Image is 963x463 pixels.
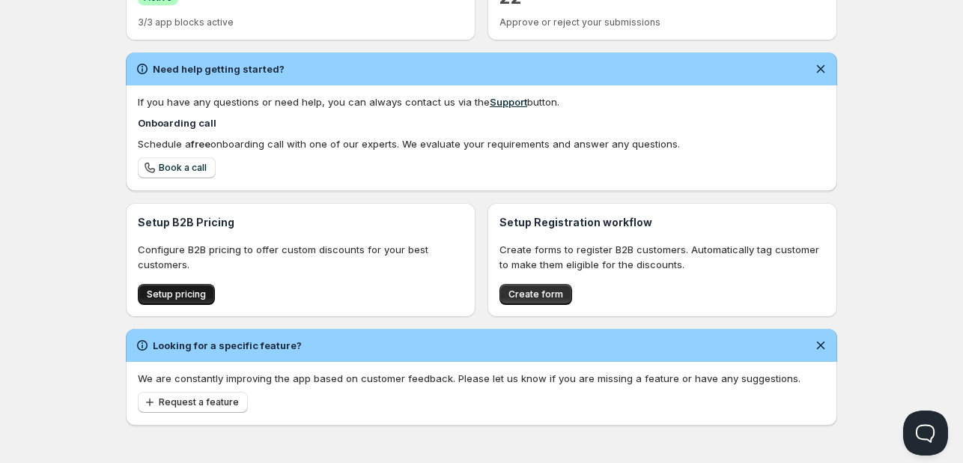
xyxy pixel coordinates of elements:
div: If you have any questions or need help, you can always contact us via the button. [138,94,825,109]
h3: Setup B2B Pricing [138,215,464,230]
h2: Looking for a specific feature? [153,338,302,353]
a: Support [490,96,527,108]
p: Approve or reject your submissions [499,16,825,28]
span: Book a call [159,162,207,174]
iframe: Help Scout Beacon - Open [903,411,948,456]
button: Request a feature [138,392,248,413]
span: Create form [508,288,563,300]
div: Schedule a onboarding call with one of our experts. We evaluate your requirements and answer any ... [138,136,825,151]
h4: Onboarding call [138,115,825,130]
p: We are constantly improving the app based on customer feedback. Please let us know if you are mis... [138,371,825,386]
span: Setup pricing [147,288,206,300]
button: Setup pricing [138,284,215,305]
button: Create form [499,284,572,305]
span: Request a feature [159,396,239,408]
button: Dismiss notification [810,58,831,79]
button: Dismiss notification [810,335,831,356]
p: 3/3 app blocks active [138,16,464,28]
p: Configure B2B pricing to offer custom discounts for your best customers. [138,242,464,272]
a: Book a call [138,157,216,178]
p: Create forms to register B2B customers. Automatically tag customer to make them eligible for the ... [499,242,825,272]
h3: Setup Registration workflow [499,215,825,230]
b: free [191,138,210,150]
h2: Need help getting started? [153,61,285,76]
